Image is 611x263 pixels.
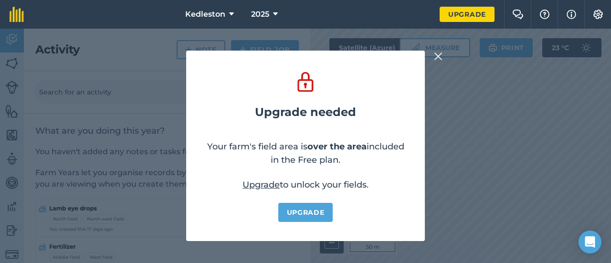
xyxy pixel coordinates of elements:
img: A question mark icon [539,10,550,19]
img: fieldmargin Logo [10,7,24,22]
img: Two speech bubbles overlapping with the left bubble in the forefront [512,10,524,19]
span: Kedleston [185,9,225,20]
p: to unlock your fields. [242,178,369,191]
img: A cog icon [592,10,604,19]
p: Your farm's field area is included in the Free plan. [205,140,406,167]
a: Upgrade [440,7,495,22]
div: Open Intercom Messenger [579,231,601,253]
strong: over the area [307,141,367,152]
a: Upgrade [278,203,333,222]
img: svg+xml;base64,PHN2ZyB4bWxucz0iaHR0cDovL3d3dy53My5vcmcvMjAwMC9zdmciIHdpZHRoPSIyMiIgaGVpZ2h0PSIzMC... [434,51,442,62]
a: Upgrade [242,179,280,190]
img: svg+xml;base64,PHN2ZyB4bWxucz0iaHR0cDovL3d3dy53My5vcmcvMjAwMC9zdmciIHdpZHRoPSIxNyIgaGVpZ2h0PSIxNy... [567,9,576,20]
span: 2025 [251,9,269,20]
h2: Upgrade needed [255,105,356,119]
